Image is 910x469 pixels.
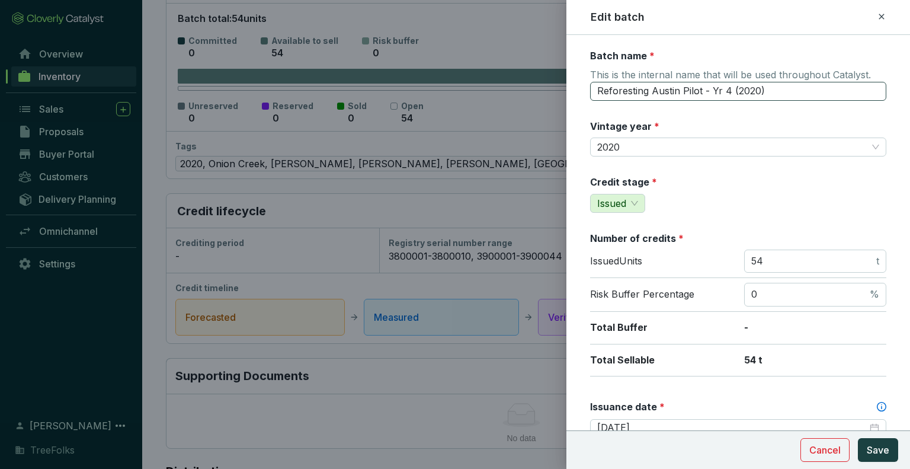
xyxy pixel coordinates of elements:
[800,438,850,462] button: Cancel
[870,288,879,301] span: %
[858,438,898,462] button: Save
[590,176,657,189] label: Credit stage
[590,69,871,83] span: This is the internal name that will be used throughout Catalyst.
[876,255,879,268] span: t
[590,82,886,101] input: 6045ca9e-6f44-4115-af2a-ac71513acdc1
[744,321,886,334] p: -
[809,443,841,457] span: Cancel
[597,197,626,209] span: Issued
[867,443,889,457] span: Save
[590,321,732,334] p: Total Buffer
[590,288,732,301] p: Risk Buffer Percentage
[744,354,886,367] p: 54 t
[597,422,867,435] input: Select date
[590,49,655,62] label: Batch name
[590,232,684,245] label: Number of credits
[591,9,645,25] h2: Edit batch
[590,354,732,367] p: Total Sellable
[590,400,665,413] label: Issuance date
[597,138,879,156] span: 2020
[590,120,659,133] label: Vintage year
[590,255,732,268] p: Issued Units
